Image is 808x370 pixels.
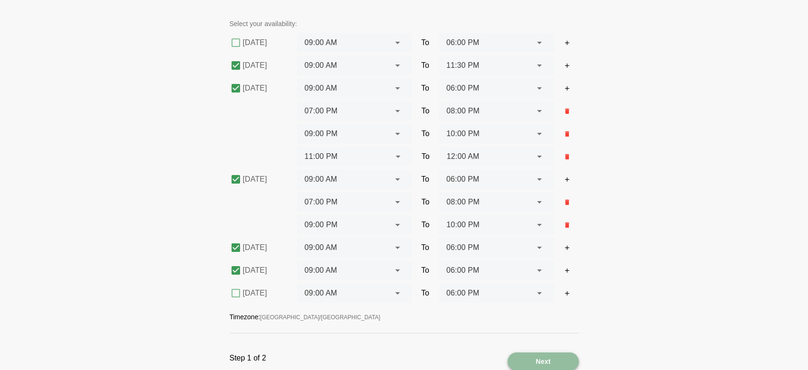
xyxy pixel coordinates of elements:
label: [DATE] [243,33,288,52]
p: Timezone: [230,312,579,322]
span: 06:00 PM [446,264,480,277]
span: [GEOGRAPHIC_DATA]/[GEOGRAPHIC_DATA] [260,314,380,321]
span: 07:00 PM [305,105,338,117]
span: 06:00 PM [446,37,480,49]
span: 08:00 PM [446,105,480,117]
span: 06:00 PM [446,241,480,254]
span: 06:00 PM [446,173,480,185]
label: [DATE] [243,238,288,257]
label: [DATE] [243,284,288,303]
span: To [421,128,429,139]
span: 09:00 PM [305,128,338,140]
span: To [421,242,429,253]
span: 09:00 AM [305,173,337,185]
label: [DATE] [243,170,288,189]
span: To [421,37,429,48]
span: 10:00 PM [446,219,480,231]
span: 08:00 PM [446,196,480,208]
span: 09:00 AM [305,241,337,254]
span: 11:00 PM [305,150,338,163]
span: 09:00 AM [305,287,337,299]
span: To [421,265,429,276]
span: 12:00 AM [447,150,480,163]
span: 09:00 AM [305,37,337,49]
span: 09:00 AM [305,264,337,277]
span: 09:00 AM [305,59,337,72]
label: [DATE] [243,56,288,75]
span: To [421,219,429,231]
span: To [421,287,429,299]
span: To [421,196,429,208]
label: [DATE] [243,261,288,280]
span: To [421,60,429,71]
span: 06:00 PM [446,287,480,299]
span: To [422,151,430,162]
span: 09:00 AM [305,82,337,94]
span: 10:00 PM [446,128,480,140]
label: [DATE] [243,79,288,98]
span: To [421,174,429,185]
span: 09:00 PM [305,219,338,231]
span: 06:00 PM [446,82,480,94]
span: 11:30 PM [446,59,480,72]
span: To [421,83,429,94]
span: To [421,105,429,117]
span: 07:00 PM [305,196,338,208]
p: Select your availability: [230,18,579,29]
